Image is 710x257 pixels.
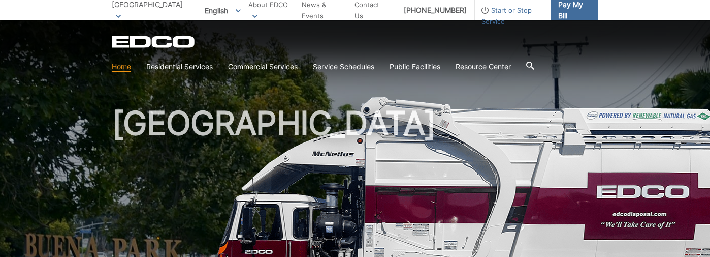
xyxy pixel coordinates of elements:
[313,61,374,72] a: Service Schedules
[112,36,196,48] a: EDCD logo. Return to the homepage.
[197,2,248,19] span: English
[112,61,131,72] a: Home
[456,61,511,72] a: Resource Center
[390,61,440,72] a: Public Facilities
[146,61,213,72] a: Residential Services
[228,61,298,72] a: Commercial Services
